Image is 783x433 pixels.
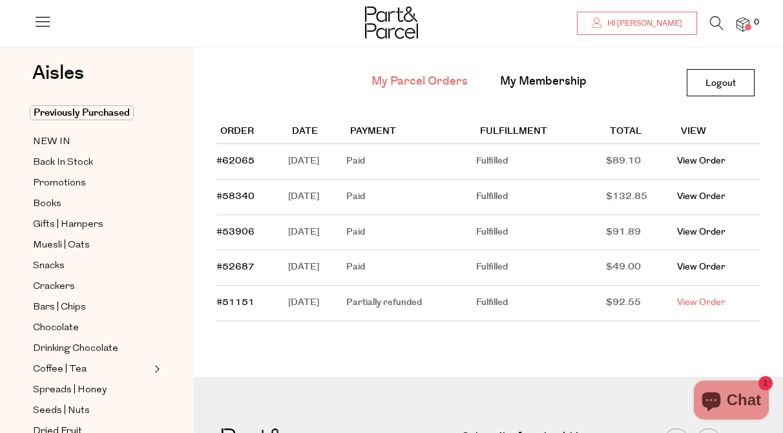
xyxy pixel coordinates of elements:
a: #53906 [216,226,255,238]
a: Promotions [33,175,151,191]
td: Fulfilled [476,286,605,321]
span: 0 [751,17,762,28]
span: Hi [PERSON_NAME] [604,18,682,29]
td: $89.10 [606,144,677,180]
a: Spreads | Honey [33,382,151,398]
span: Gifts | Hampers [33,217,103,233]
span: Crackers [33,279,75,295]
span: Chocolate [33,321,79,336]
span: Coffee | Tea [33,362,87,377]
a: #62065 [216,154,255,167]
td: Paid [346,144,477,180]
td: [DATE] [288,144,346,180]
a: Back In Stock [33,154,151,171]
span: Drinking Chocolate [33,341,118,357]
a: Logout [687,69,755,96]
a: 0 [736,17,749,31]
a: Aisles [32,63,84,96]
span: Previously Purchased [30,105,134,120]
td: Fulfilled [476,250,605,286]
td: $49.00 [606,250,677,286]
td: Partially refunded [346,286,477,321]
span: Snacks [33,259,65,274]
a: Bars | Chips [33,299,151,315]
th: Total [606,120,677,144]
a: NEW IN [33,134,151,150]
td: Paid [346,250,477,286]
th: Date [288,120,346,144]
td: $91.89 [606,215,677,251]
span: Bars | Chips [33,300,86,315]
a: View Order [677,296,726,309]
a: Coffee | Tea [33,361,151,377]
span: Spreads | Honey [33,383,107,398]
a: Snacks [33,258,151,274]
td: $92.55 [606,286,677,321]
th: Order [216,120,288,144]
a: View Order [677,226,726,238]
td: Fulfilled [476,144,605,180]
a: View Order [677,260,726,273]
span: Seeds | Nuts [33,403,90,419]
a: Seeds | Nuts [33,403,151,419]
a: Muesli | Oats [33,237,151,253]
a: Books [33,196,151,212]
span: NEW IN [33,134,70,150]
a: My Parcel Orders [371,73,468,90]
a: My Membership [500,73,587,90]
a: Previously Purchased [33,105,151,121]
td: Paid [346,215,477,251]
td: [DATE] [288,180,346,215]
a: Gifts | Hampers [33,216,151,233]
a: Chocolate [33,320,151,336]
button: Expand/Collapse Coffee | Tea [151,361,160,377]
a: #58340 [216,190,255,203]
td: [DATE] [288,250,346,286]
span: Books [33,196,61,212]
a: Hi [PERSON_NAME] [577,12,697,35]
img: Part&Parcel [365,6,418,39]
span: Promotions [33,176,86,191]
td: [DATE] [288,215,346,251]
td: Fulfilled [476,180,605,215]
td: Fulfilled [476,215,605,251]
span: Muesli | Oats [33,238,90,253]
td: $132.85 [606,180,677,215]
a: View Order [677,190,726,203]
th: View [677,120,760,144]
a: View Order [677,154,726,167]
th: Payment [346,120,477,144]
a: #51151 [216,296,255,309]
a: #52687 [216,260,255,273]
span: Back In Stock [33,155,93,171]
span: Aisles [32,59,84,87]
td: Paid [346,180,477,215]
td: [DATE] [288,286,346,321]
inbox-online-store-chat: Shopify online store chat [690,381,773,423]
a: Crackers [33,279,151,295]
a: Drinking Chocolate [33,341,151,357]
th: Fulfillment [476,120,605,144]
